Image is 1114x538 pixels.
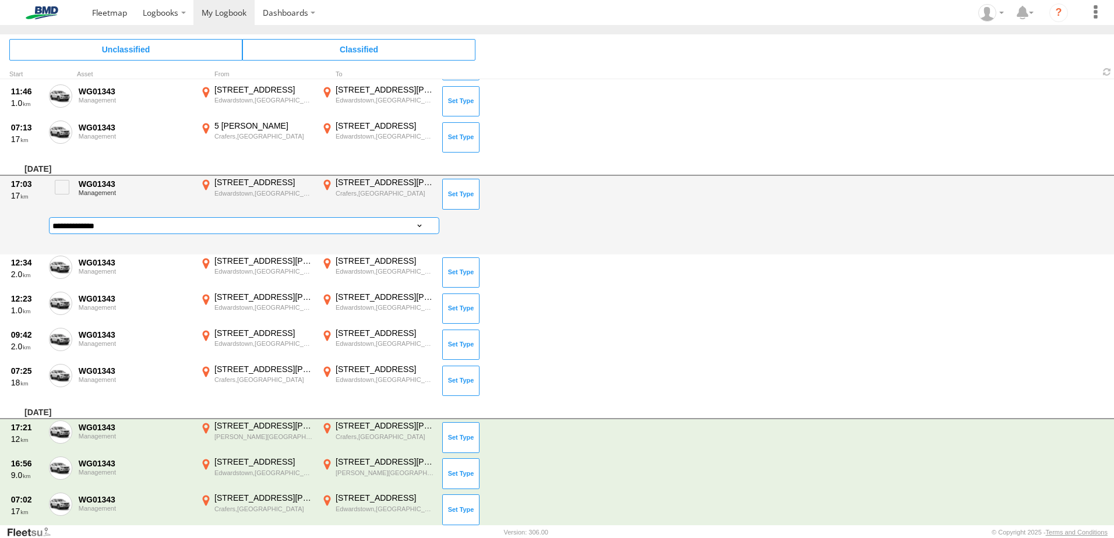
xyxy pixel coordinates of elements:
label: Click to View Event Location [198,121,315,154]
span: Refresh [1100,66,1114,77]
div: 09:42 [11,330,43,340]
div: [STREET_ADDRESS][PERSON_NAME] [214,364,313,374]
div: Edwardstown,[GEOGRAPHIC_DATA] [214,189,313,197]
a: Visit our Website [6,526,60,538]
div: WG01343 [79,86,192,97]
div: 07:13 [11,122,43,133]
div: WG01343 [79,122,192,133]
div: [STREET_ADDRESS][PERSON_NAME] [214,420,313,431]
div: 1.0 [11,305,43,316]
button: Click to Set [442,257,480,288]
div: Asset [77,72,193,77]
label: Click to View Event Location [198,364,315,398]
img: bmd-logo.svg [12,6,72,19]
div: [STREET_ADDRESS] [336,121,434,131]
div: 18 [11,377,43,388]
label: Click to View Event Location [198,84,315,118]
a: Terms and Conditions [1046,529,1108,536]
button: Click to Set [442,86,480,116]
div: Edwardstown,[GEOGRAPHIC_DATA] [214,469,313,477]
div: Management [79,268,192,275]
div: [STREET_ADDRESS] [336,328,434,338]
div: © Copyright 2025 - [992,529,1108,536]
div: WG01343 [79,422,192,433]
button: Click to Set [442,458,480,489]
label: Click to View Event Location [198,420,315,454]
div: Management [79,189,192,196]
div: 07:25 [11,366,43,376]
button: Click to Set [442,422,480,452]
div: Crafers,[GEOGRAPHIC_DATA] [336,189,434,197]
label: Click to View Event Location [319,420,436,454]
div: [STREET_ADDRESS] [214,177,313,187]
div: [STREET_ADDRESS][PERSON_NAME] [336,177,434,187]
div: 2.0 [11,269,43,279]
div: Ben Howell [974,4,1008,22]
div: Management [79,133,192,140]
div: [STREET_ADDRESS][PERSON_NAME] [214,292,313,302]
div: 9.0 [11,470,43,480]
div: 17 [11,190,43,201]
div: Edwardstown,[GEOGRAPHIC_DATA] [214,96,313,104]
div: [STREET_ADDRESS][PERSON_NAME] [336,456,434,467]
div: Edwardstown,[GEOGRAPHIC_DATA] [336,132,434,140]
label: Click to View Event Location [319,493,436,526]
div: [PERSON_NAME][GEOGRAPHIC_DATA] [214,433,313,441]
label: Click to View Event Location [198,328,315,362]
div: 17 [11,506,43,516]
div: Management [79,433,192,440]
div: 17:21 [11,422,43,433]
div: Management [79,304,192,311]
div: Edwardstown,[GEOGRAPHIC_DATA] [336,505,434,513]
div: Click to Sort [9,72,44,77]
div: [STREET_ADDRESS] [214,456,313,467]
div: 07:02 [11,494,43,505]
div: From [198,72,315,77]
div: 17:03 [11,179,43,189]
label: Click to View Event Location [198,493,315,526]
div: Edwardstown,[GEOGRAPHIC_DATA] [336,303,434,312]
div: WG01343 [79,494,192,505]
button: Click to Set [442,330,480,360]
div: Crafers,[GEOGRAPHIC_DATA] [214,132,313,140]
div: [STREET_ADDRESS] [214,84,313,95]
div: WG01343 [79,257,192,268]
label: Click to View Event Location [319,177,436,211]
div: Version: 306.00 [504,529,548,536]
div: WG01343 [79,293,192,304]
div: Management [79,97,192,104]
div: Management [79,340,192,347]
div: [PERSON_NAME][GEOGRAPHIC_DATA] [336,469,434,477]
div: [STREET_ADDRESS][PERSON_NAME] [214,493,313,503]
button: Click to Set [442,494,480,525]
label: Click to View Event Location [319,121,436,154]
label: Click to View Event Location [198,177,315,211]
label: Click to View Event Location [319,328,436,362]
div: Crafers,[GEOGRAPHIC_DATA] [336,433,434,441]
div: 12:34 [11,257,43,268]
div: 12 [11,434,43,444]
div: [STREET_ADDRESS][PERSON_NAME] [336,420,434,431]
label: Click to View Event Location [319,256,436,289]
div: WG01343 [79,330,192,340]
label: Click to View Event Location [319,292,436,325]
div: WG01343 [79,458,192,469]
button: Click to Set [442,293,480,324]
div: 12:23 [11,293,43,304]
div: Edwardstown,[GEOGRAPHIC_DATA] [214,339,313,348]
div: To [319,72,436,77]
div: Edwardstown,[GEOGRAPHIC_DATA] [336,376,434,384]
label: Click to View Event Location [198,456,315,490]
div: 17 [11,134,43,144]
div: WG01343 [79,366,192,376]
div: [STREET_ADDRESS][PERSON_NAME] [336,84,434,95]
div: [STREET_ADDRESS][PERSON_NAME] [336,292,434,302]
div: Management [79,505,192,512]
div: Crafers,[GEOGRAPHIC_DATA] [214,376,313,384]
div: [STREET_ADDRESS] [336,493,434,503]
label: Click to View Event Location [319,84,436,118]
div: Edwardstown,[GEOGRAPHIC_DATA] [214,267,313,275]
div: 2.0 [11,341,43,352]
div: 16:56 [11,458,43,469]
div: [STREET_ADDRESS] [336,256,434,266]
